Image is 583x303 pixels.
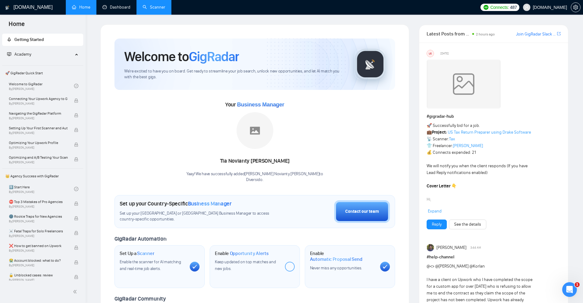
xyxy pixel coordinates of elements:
span: check-circle [74,84,78,88]
span: By [PERSON_NAME] [9,161,68,164]
span: By [PERSON_NAME] [9,131,68,135]
a: homeHome [72,5,90,10]
div: Tia Novianty [PERSON_NAME] [186,156,323,166]
span: Keep updated on top matches and new jobs. [215,259,276,271]
span: Never miss any opportunities. [310,265,362,271]
span: 🌚 Rookie Traps for New Agencies [9,213,68,220]
span: 🚀 GigRadar Quick Start [3,67,83,79]
a: dashboardDashboard [103,5,130,10]
span: Setting Up Your First Scanner and Auto-Bidder [9,125,68,131]
span: Connects: [490,4,509,11]
strong: Project: [432,130,447,135]
span: Connecting Your Upwork Agency to GigRadar [9,96,68,102]
span: lock [74,246,78,250]
img: upwork-logo.png [484,5,488,10]
a: export [557,31,561,37]
span: Your [225,101,284,108]
span: Getting Started [14,37,44,42]
span: By [PERSON_NAME] [9,146,68,150]
span: check-circle [74,187,78,191]
span: lock [74,142,78,147]
span: 1 [575,282,580,287]
span: Scanner [137,250,154,257]
span: Expand [428,209,442,214]
span: ⛔ Top 3 Mistakes of Pro Agencies [9,199,68,205]
h1: # help-channel [427,254,561,261]
span: By [PERSON_NAME] [9,220,68,223]
span: By [PERSON_NAME] [9,234,68,238]
span: export [557,31,561,36]
h1: Enable [310,250,375,262]
span: By [PERSON_NAME] [9,249,68,253]
img: weqQh+iSagEgQAAAABJRU5ErkJggg== [427,60,500,109]
li: Getting Started [2,34,83,46]
span: Business Manager [237,102,284,108]
strong: Cover Letter 👇 [427,183,457,189]
span: lock [74,260,78,264]
span: 😭 Account blocked: what to do? [9,257,68,264]
span: We're excited to have you on board. Get ready to streamline your job search, unlock new opportuni... [124,68,345,80]
span: 487 [510,4,517,11]
img: logo [5,3,9,13]
h1: # gigradar-hub [427,113,561,120]
a: Join GigRadar Slack Community [516,31,556,38]
span: Enable the scanner for AI matching and real-time job alerts. [120,259,181,271]
a: [PERSON_NAME] [453,143,483,148]
span: fund-projection-screen [7,52,11,56]
span: By [PERSON_NAME] [9,264,68,267]
span: Optimizing Your Upwork Profile [9,140,68,146]
span: 🔓 Unblocked cases: review [9,272,68,278]
span: Navigating the GigRadar Platform [9,110,68,116]
span: lock [74,98,78,103]
span: By [PERSON_NAME] [9,116,68,120]
span: By [PERSON_NAME] [9,278,68,282]
span: Academy [7,52,31,57]
span: By [PERSON_NAME] [9,205,68,209]
span: lock [74,275,78,279]
span: lock [74,113,78,117]
span: Opportunity Alerts [230,250,269,257]
img: placeholder.png [237,112,273,149]
span: ☠️ Fatal Traps for Solo Freelancers [9,228,68,234]
span: Home [4,20,30,32]
span: 3:44 AM [470,245,481,250]
div: US [427,50,434,57]
span: lock [74,201,78,206]
span: Automatic Proposal Send [310,256,362,262]
span: 2 hours ago [476,32,495,36]
span: By [PERSON_NAME] [9,102,68,105]
button: Contact our team [334,200,390,223]
span: [DATE] [440,51,449,56]
a: Reply [432,221,442,228]
span: 👑 Agency Success with GigRadar [3,170,83,182]
span: rocket [7,37,11,42]
p: Diversido . [186,177,323,183]
div: Yaay! We have successfully added [PERSON_NAME] Novianty [PERSON_NAME] to [186,171,323,183]
h1: Enable [215,250,269,257]
span: ❌ How to get banned on Upwork [9,243,68,249]
span: lock [74,231,78,235]
img: gigradar-logo.png [355,49,386,79]
button: setting [571,2,581,12]
span: lock [74,216,78,220]
a: setting [571,5,581,10]
span: user [525,5,529,9]
a: Welcome to GigRadarBy[PERSON_NAME] [9,79,74,93]
img: Toby Fox-Mason [427,244,434,251]
button: See the details [449,220,486,229]
span: double-left [73,289,79,295]
span: Academy [14,52,31,57]
a: Tax [449,136,455,142]
span: lock [74,157,78,161]
span: GigRadar [189,48,239,65]
span: Business Manager [188,200,232,207]
a: See the details [454,221,481,228]
span: lock [74,128,78,132]
button: Reply [427,220,447,229]
span: Set up your [GEOGRAPHIC_DATA] or [GEOGRAPHIC_DATA] Business Manager to access country-specific op... [120,211,282,222]
span: Latest Posts from the GigRadar Community [427,30,470,38]
h1: Set Up a [120,250,154,257]
h1: Welcome to [124,48,239,65]
a: searchScanner [143,5,165,10]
